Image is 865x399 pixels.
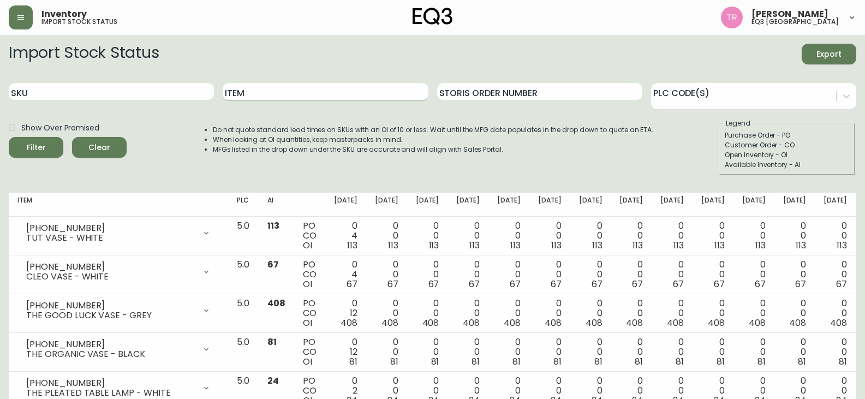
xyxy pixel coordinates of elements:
[701,299,725,328] div: 0 0
[407,193,448,217] th: [DATE]
[81,141,118,154] span: Clear
[789,317,806,329] span: 408
[594,355,602,368] span: 81
[755,278,766,290] span: 67
[303,299,317,328] div: PO CO
[9,44,159,64] h2: Import Stock Status
[551,278,562,290] span: 67
[633,239,643,252] span: 113
[375,299,398,328] div: 0 0
[456,299,480,328] div: 0 0
[796,239,806,252] span: 113
[488,193,529,217] th: [DATE]
[579,260,602,289] div: 0 0
[228,294,259,333] td: 5.0
[512,355,521,368] span: 81
[390,355,398,368] span: 81
[325,193,366,217] th: [DATE]
[375,337,398,367] div: 0 0
[334,299,357,328] div: 0 12
[635,355,643,368] span: 81
[228,193,259,217] th: PLC
[538,221,562,251] div: 0 0
[228,217,259,255] td: 5.0
[673,278,684,290] span: 67
[725,130,849,140] div: Purchase Order - PO
[824,299,847,328] div: 0 0
[742,260,766,289] div: 0 0
[611,193,652,217] th: [DATE]
[652,193,693,217] th: [DATE]
[9,193,228,217] th: Item
[839,355,847,368] span: 81
[798,355,806,368] span: 81
[416,221,439,251] div: 0 0
[267,336,277,348] span: 81
[757,355,766,368] span: 81
[381,317,398,329] span: 408
[751,10,828,19] span: [PERSON_NAME]
[510,278,521,290] span: 67
[538,299,562,328] div: 0 0
[721,7,743,28] img: 214b9049a7c64896e5c13e8f38ff7a87
[26,349,195,359] div: THE ORGANIC VASE - BLACK
[72,137,127,158] button: Clear
[267,258,279,271] span: 67
[579,337,602,367] div: 0 0
[802,44,856,64] button: Export
[17,299,219,323] div: [PHONE_NUMBER]THE GOOD LUCK VASE - GREY
[303,221,317,251] div: PO CO
[837,239,847,252] span: 113
[824,337,847,367] div: 0 0
[41,10,87,19] span: Inventory
[413,8,453,25] img: logo
[9,137,63,158] button: Filter
[783,299,807,328] div: 0 0
[673,239,684,252] span: 113
[26,301,195,311] div: [PHONE_NUMBER]
[422,317,439,329] span: 408
[267,219,279,232] span: 113
[375,221,398,251] div: 0 0
[429,239,439,252] span: 113
[619,337,643,367] div: 0 0
[17,337,219,361] div: [PHONE_NUMBER]THE ORGANIC VASE - BLACK
[626,317,643,329] span: 408
[416,299,439,328] div: 0 0
[375,260,398,289] div: 0 0
[836,278,847,290] span: 67
[497,260,521,289] div: 0 0
[579,221,602,251] div: 0 0
[676,355,684,368] span: 81
[660,337,684,367] div: 0 0
[431,355,439,368] span: 81
[714,239,725,252] span: 113
[510,239,521,252] span: 113
[387,278,398,290] span: 67
[783,260,807,289] div: 0 0
[830,317,847,329] span: 408
[228,333,259,372] td: 5.0
[725,160,849,170] div: Available Inventory - AI
[26,233,195,243] div: TUT VASE - WHITE
[592,239,602,252] span: 113
[303,239,312,252] span: OI
[660,299,684,328] div: 0 0
[303,260,317,289] div: PO CO
[592,278,602,290] span: 67
[701,260,725,289] div: 0 0
[27,141,46,154] div: Filter
[456,337,480,367] div: 0 0
[267,297,285,309] span: 408
[303,278,312,290] span: OI
[708,317,725,329] span: 408
[303,355,312,368] span: OI
[714,278,725,290] span: 67
[717,355,725,368] span: 81
[632,278,643,290] span: 67
[497,299,521,328] div: 0 0
[553,355,562,368] span: 81
[26,388,195,398] div: THE PLEATED TABLE LAMP - WHITE
[693,193,733,217] th: [DATE]
[416,337,439,367] div: 0 0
